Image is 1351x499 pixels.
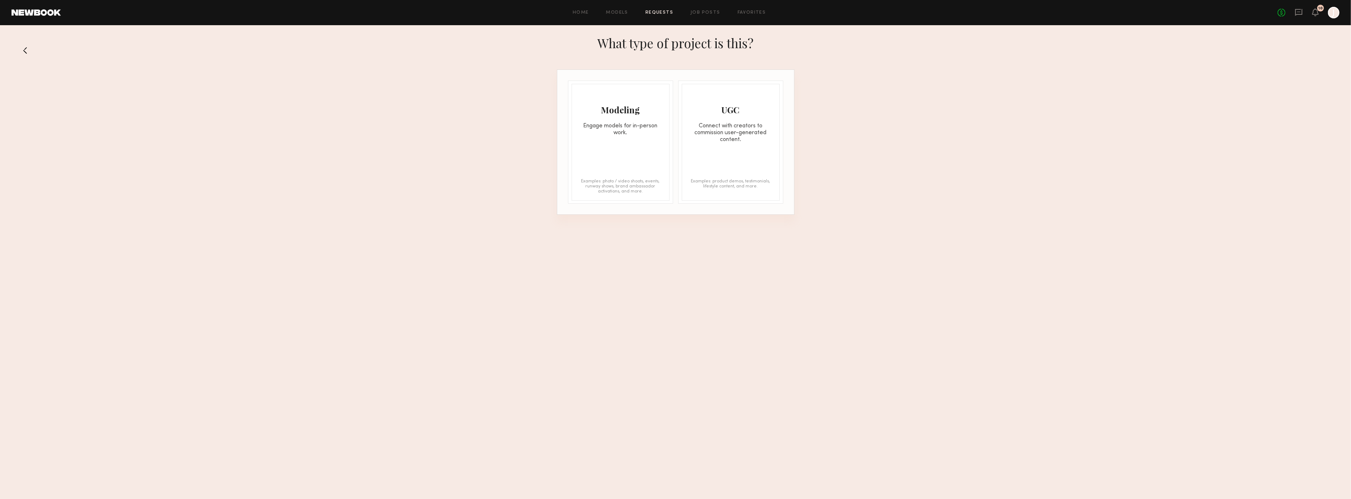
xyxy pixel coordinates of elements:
h1: What type of project is this? [598,35,754,51]
a: Home [573,10,589,15]
a: Job Posts [690,10,720,15]
div: Engage models for in-person work. [572,123,669,136]
div: Modeling [572,104,669,115]
a: Models [606,10,628,15]
div: 10 [1319,6,1323,10]
div: Examples: product demos, testimonials, lifestyle content, and more. [689,179,772,193]
div: Examples: photo / video shoots, events, runway shows, brand ambassador activations, and more. [579,179,662,193]
a: J [1328,7,1339,18]
div: Connect with creators to commission user-generated content. [682,123,779,143]
a: Favorites [738,10,766,15]
a: Requests [645,10,673,15]
div: UGC [682,104,779,115]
